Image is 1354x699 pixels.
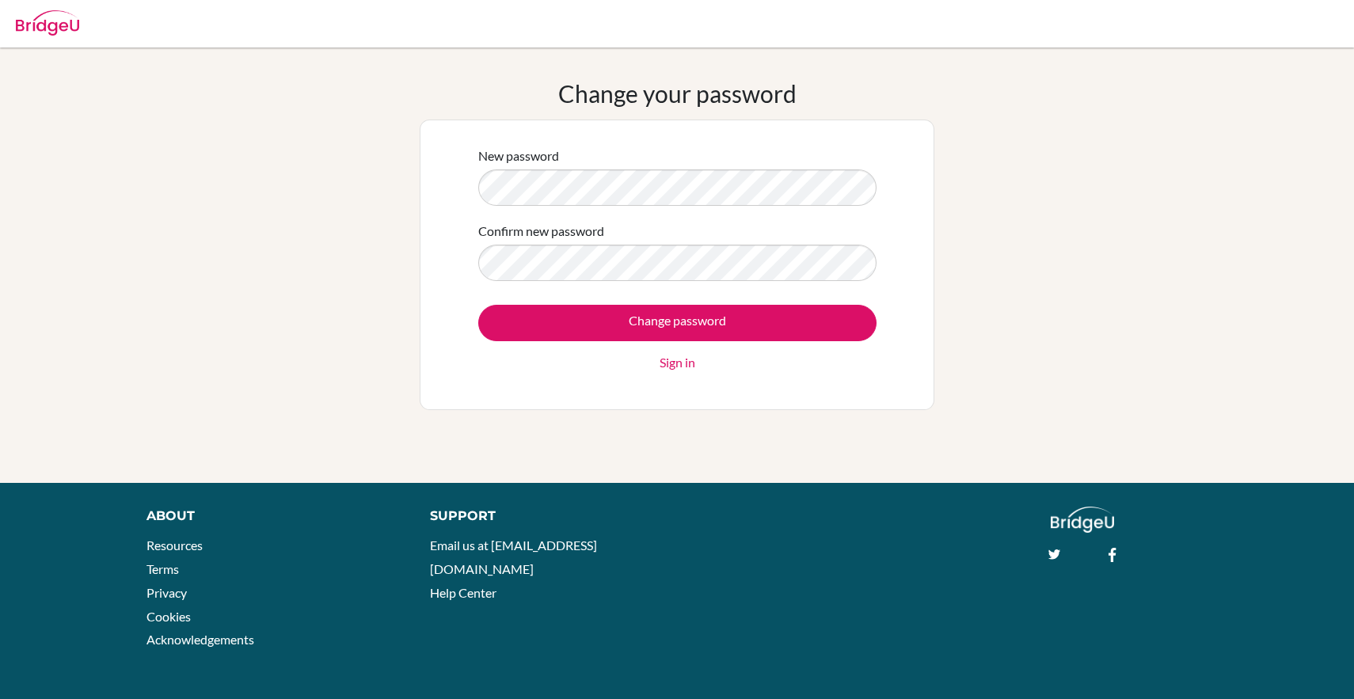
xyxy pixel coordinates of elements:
label: Confirm new password [478,222,604,241]
a: Acknowledgements [146,632,254,647]
img: Bridge-U [16,10,79,36]
a: Sign in [660,353,695,372]
img: logo_white@2x-f4f0deed5e89b7ecb1c2cc34c3e3d731f90f0f143d5ea2071677605dd97b5244.png [1051,507,1115,533]
label: New password [478,146,559,165]
a: Email us at [EMAIL_ADDRESS][DOMAIN_NAME] [430,538,597,576]
div: Support [430,507,660,526]
a: Resources [146,538,203,553]
div: About [146,507,394,526]
a: Privacy [146,585,187,600]
a: Cookies [146,609,191,624]
input: Change password [478,305,877,341]
h1: Change your password [558,79,797,108]
a: Help Center [430,585,496,600]
a: Terms [146,561,179,576]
